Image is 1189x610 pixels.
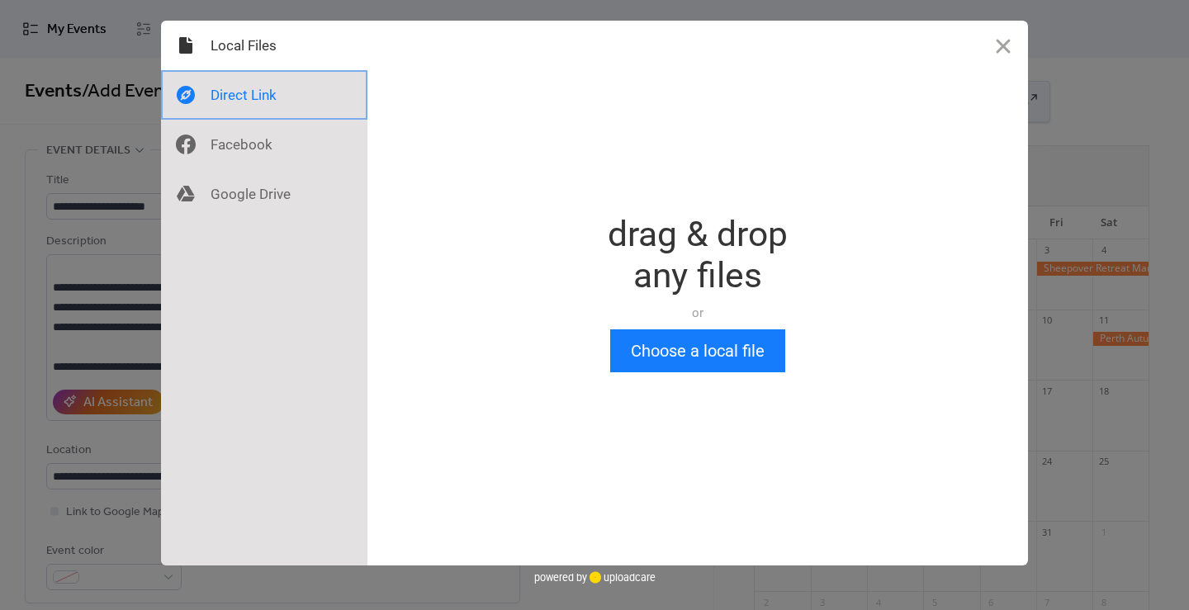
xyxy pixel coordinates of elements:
[161,70,367,120] div: Direct Link
[161,169,367,219] div: Google Drive
[587,571,656,584] a: uploadcare
[161,21,367,70] div: Local Files
[608,305,788,321] div: or
[161,120,367,169] div: Facebook
[534,565,656,590] div: powered by
[608,214,788,296] div: drag & drop any files
[610,329,785,372] button: Choose a local file
[978,21,1028,70] button: Close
